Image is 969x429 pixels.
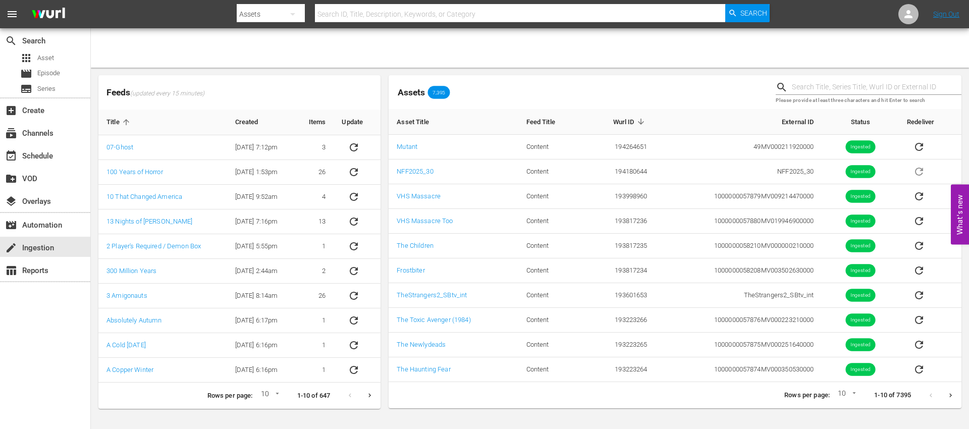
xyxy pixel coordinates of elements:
[20,68,32,80] span: Episode
[227,209,296,234] td: [DATE] 7:16pm
[334,110,381,135] th: Update
[37,84,56,94] span: Series
[656,283,822,308] td: TheStrangers2_SBtv_int
[518,159,583,184] td: Content
[227,333,296,358] td: [DATE] 6:16pm
[397,117,442,126] span: Asset Title
[5,264,17,277] span: Reports
[583,308,656,333] td: 193223266
[106,341,146,349] a: A Cold [DATE]
[951,185,969,245] button: Open Feedback Widget
[656,209,822,234] td: 1000000057880 MV019946900000
[98,110,381,383] table: sticky table
[518,357,583,382] td: Content
[227,259,296,284] td: [DATE] 2:44am
[397,168,433,175] a: NFF2025_30
[295,185,334,209] td: 4
[656,333,822,357] td: 1000000057875 MV000251640000
[227,135,296,160] td: [DATE] 7:12pm
[360,386,380,405] button: Next page
[397,291,467,299] a: TheStrangers2_SBtv_int
[656,135,822,159] td: 49 MV000211920000
[397,217,453,225] a: VHS Massacre Too
[24,3,73,26] img: ans4CAIJ8jUAAAAAAAAAAAAAAAAAAAAAAAAgQb4GAAAAAAAAAAAAAAAAAAAAAAAAJMjXAAAAAAAAAAAAAAAAAAAAAAAAgAT5G...
[106,316,161,324] a: Absolutely Autumn
[397,341,446,348] a: The Newlydeads
[106,218,193,225] a: 13 Nights of [PERSON_NAME]
[106,292,147,299] a: 3 Amigonauts
[235,118,272,127] span: Created
[397,316,470,324] a: The Toxic Avenger (1984)
[583,234,656,258] td: 193817235
[5,242,17,254] span: Ingestion
[518,308,583,333] td: Content
[518,283,583,308] td: Content
[583,283,656,308] td: 193601653
[834,388,858,403] div: 10
[845,168,875,176] span: Ingested
[656,258,822,283] td: 1000000058208 MV003502630000
[227,308,296,333] td: [DATE] 6:17pm
[518,333,583,357] td: Content
[518,209,583,234] td: Content
[845,242,875,250] span: Ingested
[106,168,163,176] a: 100 Years of Horror
[656,159,822,184] td: NFF2025_30
[295,135,334,160] td: 3
[899,109,961,135] th: Redeliver
[397,192,441,200] a: VHS Massacre
[845,341,875,349] span: Ingested
[20,83,32,95] span: Series
[784,391,830,400] p: Rows per page:
[5,35,17,47] span: Search
[776,96,961,105] p: Please provide at least three characters and hit Enter to search
[106,267,156,275] a: 300 Million Years
[583,135,656,159] td: 194264651
[106,118,133,127] span: Title
[583,209,656,234] td: 193817236
[20,52,32,64] span: Asset
[427,89,450,95] span: 7,395
[874,391,911,400] p: 1-10 of 7395
[227,284,296,308] td: [DATE] 8:14am
[725,4,770,22] button: Search
[106,143,133,151] a: 07-Ghost
[37,53,54,63] span: Asset
[397,242,434,249] a: The Children
[397,266,424,274] a: Frostbiter
[845,316,875,324] span: Ingested
[518,258,583,283] td: Content
[583,258,656,283] td: 193817234
[227,160,296,185] td: [DATE] 1:53pm
[257,388,281,403] div: 10
[933,10,959,18] a: Sign Out
[295,160,334,185] td: 26
[907,167,931,175] span: Asset is in future lineups. Remove all episodes that contain this asset before redelivering
[295,110,334,135] th: Items
[37,68,60,78] span: Episode
[845,267,875,275] span: Ingested
[518,184,583,209] td: Content
[941,386,960,405] button: Next page
[106,193,182,200] a: 10 That Changed America
[5,219,17,231] span: Automation
[295,259,334,284] td: 2
[6,8,18,20] span: menu
[389,109,961,382] table: sticky table
[845,218,875,225] span: Ingested
[656,308,822,333] td: 1000000057876 MV000223210000
[792,80,961,95] input: Search Title, Series Title, Wurl ID or External ID
[398,87,425,97] span: Assets
[5,195,17,207] span: Overlays
[130,90,204,98] span: (updated every 15 minutes)
[656,184,822,209] td: 1000000057879 MV009214470000
[397,365,450,373] a: The Haunting Fear
[397,143,417,150] a: Mutant
[106,242,201,250] a: 2 Player's Required / Demon Box
[845,193,875,200] span: Ingested
[845,292,875,299] span: Ingested
[5,127,17,139] span: Channels
[5,173,17,185] span: VOD
[740,4,767,22] span: Search
[613,117,648,126] span: Wurl ID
